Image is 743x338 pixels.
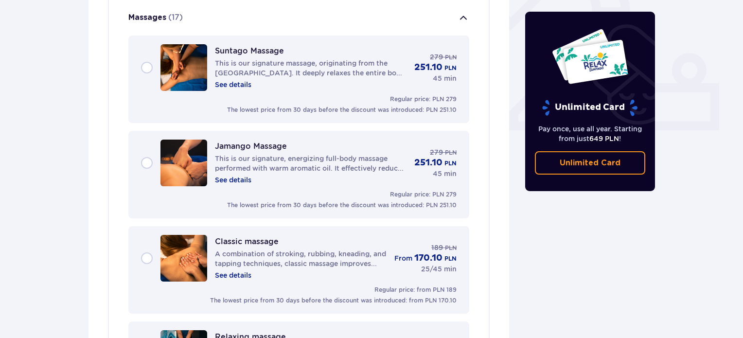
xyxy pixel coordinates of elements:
[555,102,625,113] font: Unlimited Card
[430,53,443,61] font: 279
[444,256,457,262] font: PLN
[215,46,284,55] font: Suntago Massage
[390,95,457,103] font: Regular price: PLN 279
[160,140,207,186] img: 68e4cb3cb8556736806826.jpg
[215,250,386,316] font: A combination of stroking, rubbing, kneading, and tapping techniques, classic massage improves bl...
[444,160,457,166] font: PLN
[374,286,457,293] font: Regular price: from PLN 189
[215,237,279,246] font: Classic massage
[394,254,412,262] font: From
[227,106,457,113] font: The lowest price from 30 days before the discount was introduced: PLN 251.10
[535,151,646,175] a: Unlimited Card
[215,81,251,89] font: See details
[445,149,457,156] font: PLN
[390,191,457,198] font: Regular price: PLN 279
[414,62,442,73] font: 251.10
[160,235,207,282] img: 68e4cb3da99e5834451851.jpg
[444,65,457,71] font: PLN
[168,13,183,22] font: (17)
[589,135,619,142] font: 649 PLN
[433,170,457,178] font: 45 min
[560,159,620,167] font: Unlimited Card
[215,271,251,279] font: See details
[445,244,457,251] font: PLN
[215,176,251,184] font: See details
[551,28,629,85] img: Two year-round cards for Suntago with the inscription 'UNLIMITED RELAX', on a white background wi...
[215,59,406,116] font: This is our signature massage, originating from the [GEOGRAPHIC_DATA]. It deeply relaxes the enti...
[210,297,457,304] font: The lowest price from 30 days before the discount was introduced: from PLN 170.10
[421,265,457,273] font: 25/45 min
[414,157,442,168] font: 251.10
[128,0,469,36] button: Massages(17)
[433,74,457,82] font: 45 min
[619,135,621,142] font: !
[215,155,405,192] font: This is our signature, energizing full-body massage performed with warm aromatic oil. It effectiv...
[227,201,457,209] font: The lowest price from 30 days before the discount was introduced: PLN 251.10
[215,142,287,151] font: Jamango Massage
[414,252,442,264] font: 170.10
[128,14,166,21] font: Massages
[538,125,642,142] font: Pay once, use all year. Starting from just
[160,44,207,91] img: 68e4cb3d3e7cb706813042.jpg
[430,148,443,156] font: 279
[431,244,443,251] font: 189
[445,53,457,61] font: PLN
